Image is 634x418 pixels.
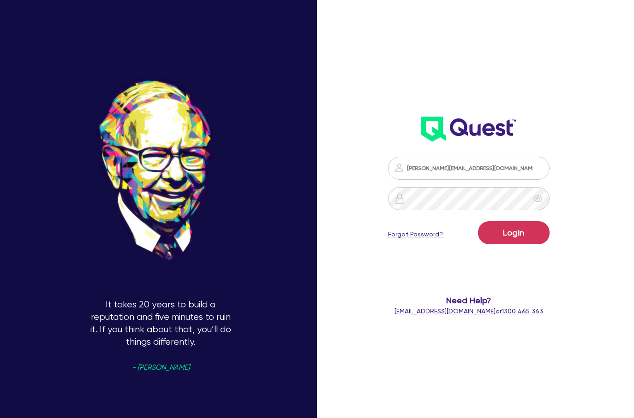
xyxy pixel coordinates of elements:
button: Login [478,221,550,244]
img: wH2k97JdezQIQAAAABJRU5ErkJggg== [421,117,516,141]
span: - [PERSON_NAME] [132,364,190,371]
a: Forgot Password? [388,230,443,239]
span: eye [533,194,543,203]
img: icon-password [394,193,405,204]
span: or [395,307,543,315]
span: Need Help? [388,294,549,306]
input: Email address [388,157,549,180]
tcxspan: Call 1300 465 363 via 3CX [502,307,543,315]
img: icon-password [394,162,405,173]
a: [EMAIL_ADDRESS][DOMAIN_NAME] [395,307,496,315]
